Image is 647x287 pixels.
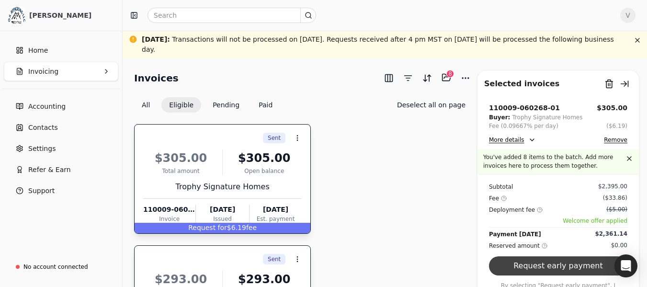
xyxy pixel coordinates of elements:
[606,205,627,214] div: ($5.00)
[188,224,227,231] span: Request for
[4,118,118,137] a: Contacts
[28,123,58,133] span: Contacts
[28,165,71,175] span: Refer & Earn
[143,215,195,223] div: Invoice
[420,70,435,86] button: Sort
[446,70,454,78] div: 8
[134,97,280,113] div: Invoice filter options
[597,103,627,113] button: $305.00
[489,217,627,225] span: Welcome offer applied
[620,8,636,23] button: V
[28,67,58,77] span: Invoicing
[8,7,25,24] img: bc1304ca-84b3-47ef-bc4c-6f02cc0fdbcb.png
[512,113,582,122] div: Trophy Signature Homes
[489,182,513,192] div: Subtotal
[250,205,302,215] div: [DATE]
[227,149,302,167] div: $305.00
[143,149,218,167] div: $305.00
[489,230,541,239] div: Payment [DATE]
[4,62,118,81] button: Invoicing
[134,97,158,113] button: All
[29,11,114,20] div: [PERSON_NAME]
[483,153,624,170] p: You've added 8 items to the batch. Add more invoices here to process them together.
[489,113,510,122] div: Buyer:
[268,134,281,142] span: Sent
[148,8,316,23] input: Search
[143,167,218,175] div: Total amount
[604,134,627,146] button: Remove
[250,215,302,223] div: Est. payment
[4,41,118,60] a: Home
[4,181,118,200] button: Support
[143,181,302,193] div: Trophy Signature Homes
[161,97,201,113] button: Eligible
[489,134,536,146] button: More details
[4,160,118,179] button: Refer & Earn
[489,205,543,215] div: Deployment fee
[484,78,559,90] div: Selected invoices
[603,194,627,202] div: ($33.86)
[28,186,55,196] span: Support
[143,205,195,215] div: 110009-060268-01
[4,258,118,276] a: No account connected
[489,256,627,276] button: Request early payment
[389,97,473,113] button: Deselect all on page
[246,224,257,231] span: fee
[4,139,118,158] a: Settings
[614,254,637,277] div: Open Intercom Messenger
[142,34,628,55] div: Transactions will not be processed on [DATE]. Requests received after 4 pm MST on [DATE] will be ...
[135,223,310,233] div: $6.19
[28,46,48,56] span: Home
[28,144,56,154] span: Settings
[598,182,627,191] div: $2,395.00
[205,97,247,113] button: Pending
[134,70,179,86] h2: Invoices
[28,102,66,112] span: Accounting
[489,103,560,113] div: 110009-060268-01
[489,241,547,251] div: Reserved amount
[595,230,627,238] div: $2,361.14
[251,97,280,113] button: Paid
[439,70,454,85] button: Batch (8)
[606,122,627,130] button: ($6.19)
[458,70,473,86] button: More
[4,97,118,116] a: Accounting
[23,263,88,271] div: No account connected
[196,205,249,215] div: [DATE]
[489,194,507,203] div: Fee
[268,255,281,264] span: Sent
[611,241,627,250] div: $0.00
[142,35,170,43] span: [DATE] :
[196,215,249,223] div: Issued
[227,167,302,175] div: Open balance
[489,122,558,130] div: Fee (0.09667% per day)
